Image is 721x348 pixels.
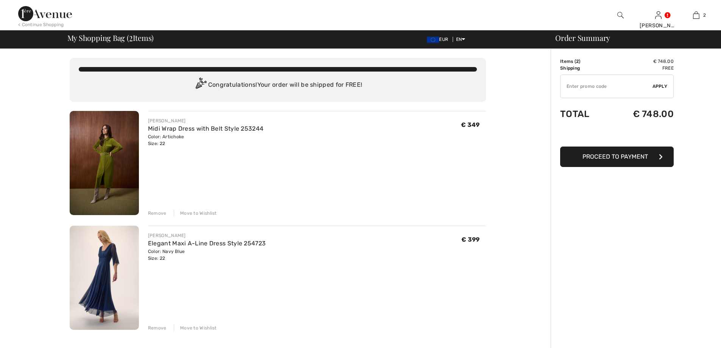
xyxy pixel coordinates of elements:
[456,37,466,42] span: EN
[546,34,716,42] div: Order Summary
[560,127,674,144] iframe: PayPal
[79,78,477,93] div: Congratulations! Your order will be shipped for FREE!
[582,153,648,160] span: Proceed to Payment
[703,12,706,19] span: 2
[461,121,480,128] span: € 349
[67,34,154,42] span: My Shopping Bag ( Items)
[70,111,139,215] img: Midi Wrap Dress with Belt Style 253244
[148,125,263,132] a: Midi Wrap Dress with Belt Style 253244
[693,11,699,20] img: My Bag
[18,21,64,28] div: < Continue Shopping
[576,59,579,64] span: 2
[148,248,266,262] div: Color: Navy Blue Size: 22
[148,133,263,147] div: Color: Artichoke Size: 22
[560,101,607,127] td: Total
[560,58,607,65] td: Items ( )
[640,22,677,30] div: [PERSON_NAME]
[148,210,167,217] div: Remove
[148,240,266,247] a: Elegant Maxi A-Line Dress Style 254723
[174,210,217,217] div: Move to Wishlist
[607,101,674,127] td: € 748.00
[561,75,652,98] input: Promo code
[461,236,480,243] span: € 399
[607,58,674,65] td: € 748.00
[148,117,263,124] div: [PERSON_NAME]
[70,226,139,330] img: Elegant Maxi A-Line Dress Style 254723
[174,325,217,331] div: Move to Wishlist
[193,78,208,93] img: Congratulation2.svg
[652,83,668,90] span: Apply
[148,232,266,239] div: [PERSON_NAME]
[427,37,451,42] span: EUR
[677,11,715,20] a: 2
[607,65,674,72] td: Free
[560,65,607,72] td: Shipping
[655,11,662,19] a: Sign In
[427,37,439,43] img: Euro
[655,11,662,20] img: My Info
[617,11,624,20] img: search the website
[18,6,72,21] img: 1ère Avenue
[148,325,167,331] div: Remove
[129,32,133,42] span: 2
[560,147,674,167] button: Proceed to Payment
